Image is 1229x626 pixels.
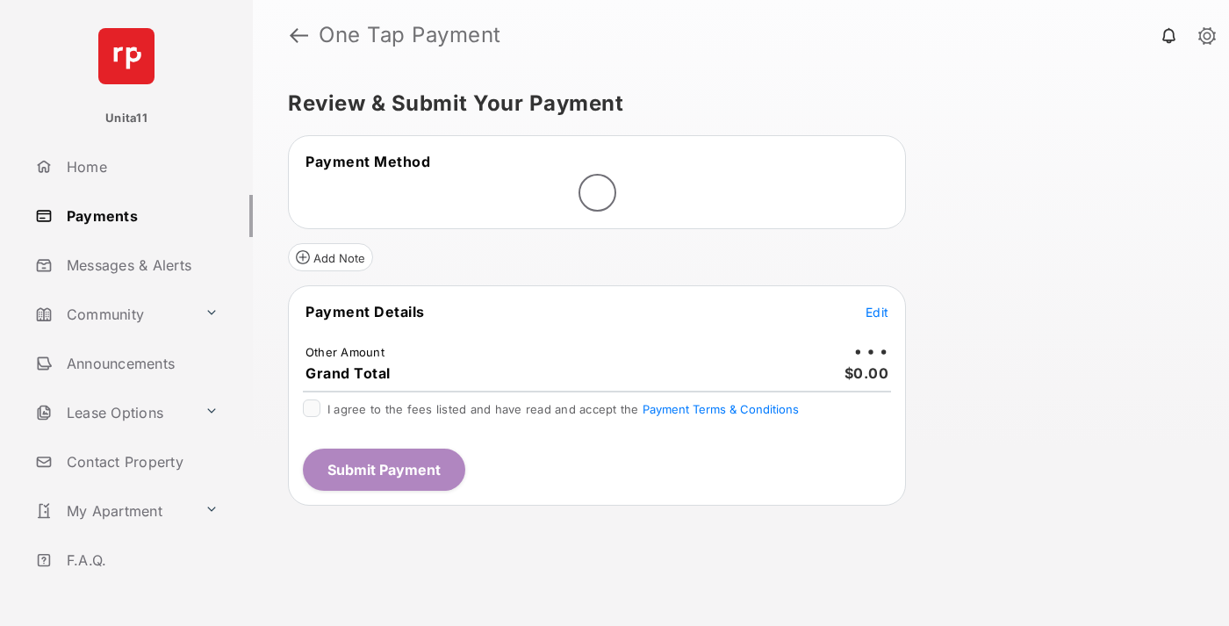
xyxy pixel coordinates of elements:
a: Contact Property [28,441,253,483]
span: Payment Details [305,303,425,320]
a: Messages & Alerts [28,244,253,286]
strong: One Tap Payment [319,25,501,46]
a: Lease Options [28,392,198,434]
button: Edit [866,303,888,320]
img: svg+xml;base64,PHN2ZyB4bWxucz0iaHR0cDovL3d3dy53My5vcmcvMjAwMC9zdmciIHdpZHRoPSI2NCIgaGVpZ2h0PSI2NC... [98,28,155,84]
button: Add Note [288,243,373,271]
span: Payment Method [305,153,430,170]
a: F.A.Q. [28,539,253,581]
a: Community [28,293,198,335]
h5: Review & Submit Your Payment [288,93,1180,114]
a: My Apartment [28,490,198,532]
span: Edit [866,305,888,320]
span: I agree to the fees listed and have read and accept the [327,402,799,416]
td: Other Amount [305,344,385,360]
a: Payments [28,195,253,237]
p: Unita11 [105,110,147,127]
span: Grand Total [305,364,391,382]
a: Home [28,146,253,188]
span: $0.00 [844,364,889,382]
a: Announcements [28,342,253,385]
button: I agree to the fees listed and have read and accept the [643,402,799,416]
button: Submit Payment [303,449,465,491]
